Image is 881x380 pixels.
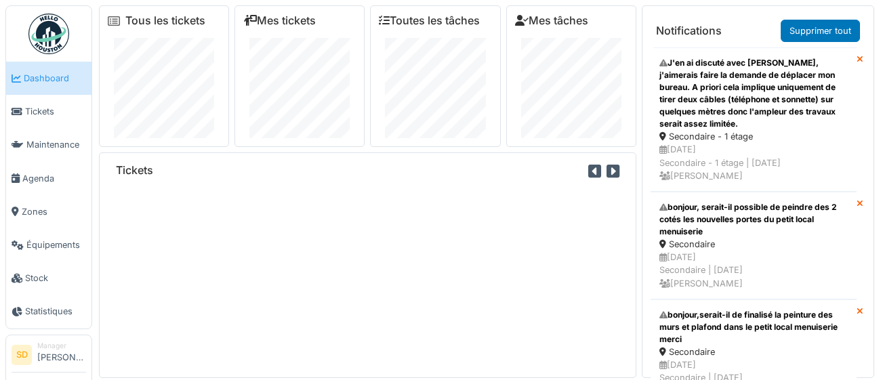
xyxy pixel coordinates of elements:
a: Stock [6,261,91,295]
a: Zones [6,195,91,228]
h6: Notifications [656,24,722,37]
a: Toutes les tâches [379,14,480,27]
div: Secondaire - 1 étage [659,130,848,143]
a: Agenda [6,162,91,195]
a: bonjour, serait-il possible de peindre des 2 cotés les nouvelles portes du petit local menuiserie... [651,192,857,299]
h6: Tickets [116,164,153,177]
div: Secondaire [659,238,848,251]
a: Équipements [6,228,91,261]
span: Agenda [22,172,86,185]
li: SD [12,345,32,365]
div: J'en ai discuté avec [PERSON_NAME], j'aimerais faire la demande de déplacer mon bureau. A priori ... [659,57,848,130]
div: [DATE] Secondaire - 1 étage | [DATE] [PERSON_NAME] [659,143,848,182]
div: bonjour, serait-il possible de peindre des 2 cotés les nouvelles portes du petit local menuiserie [659,201,848,238]
div: bonjour,serait-il de finalisé la peinture des murs et plafond dans le petit local menuiserie merci [659,309,848,345]
a: Tickets [6,95,91,128]
a: Supprimer tout [781,20,860,42]
li: [PERSON_NAME] [37,341,86,370]
div: Secondaire [659,345,848,358]
a: Mes tickets [243,14,316,27]
span: Stock [25,272,86,284]
span: Dashboard [24,72,86,85]
span: Zones [22,205,86,218]
span: Maintenance [26,138,86,151]
div: [DATE] Secondaire | [DATE] [PERSON_NAME] [659,251,848,290]
a: Mes tâches [515,14,588,27]
span: Tickets [25,105,86,118]
a: J'en ai discuté avec [PERSON_NAME], j'aimerais faire la demande de déplacer mon bureau. A priori ... [651,47,857,192]
a: Dashboard [6,62,91,95]
a: Statistiques [6,295,91,328]
a: Tous les tickets [125,14,205,27]
img: Badge_color-CXgf-gQk.svg [28,14,69,54]
a: SD Manager[PERSON_NAME] [12,341,86,373]
span: Équipements [26,238,86,251]
span: Statistiques [25,305,86,318]
div: Manager [37,341,86,351]
a: Maintenance [6,128,91,161]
